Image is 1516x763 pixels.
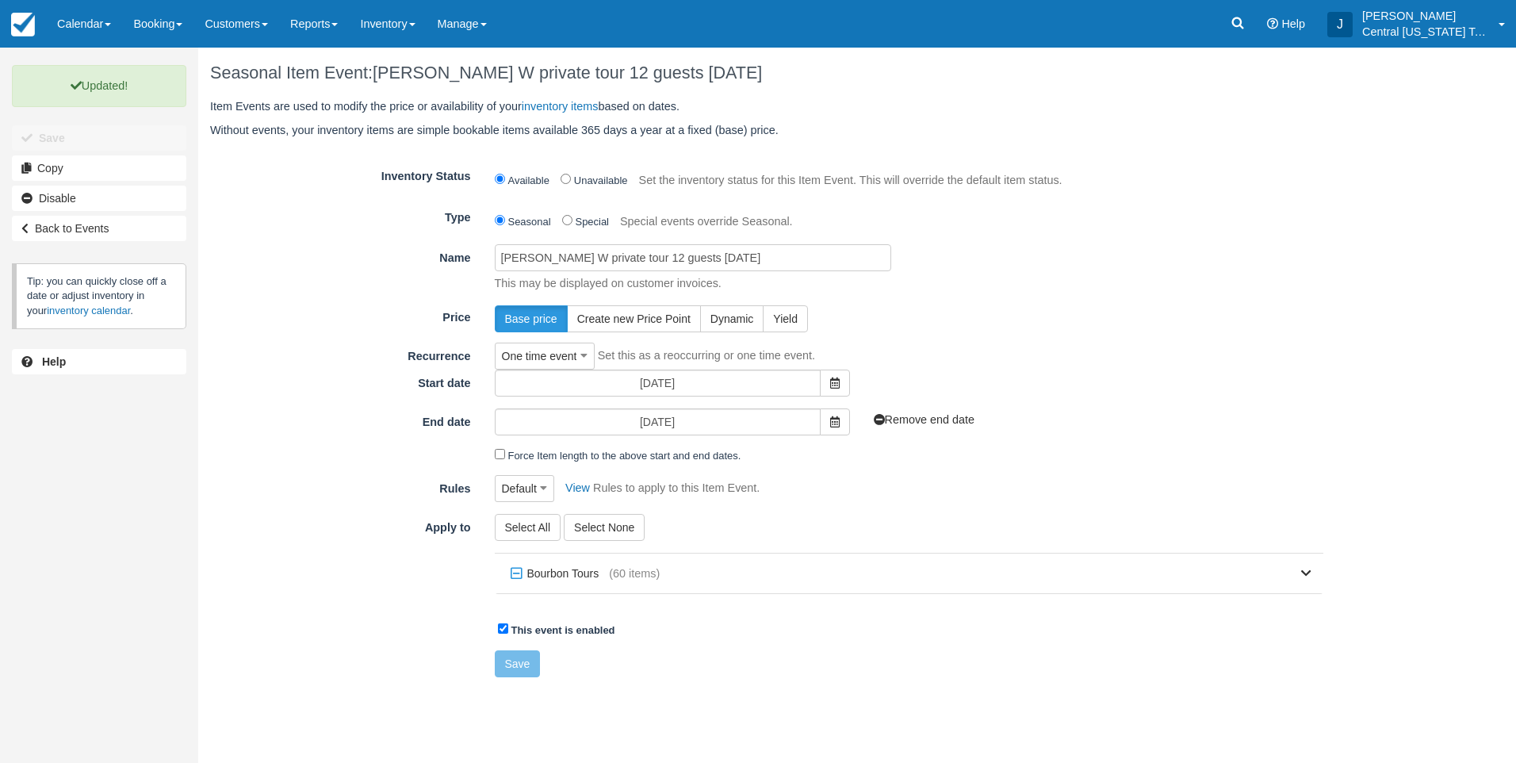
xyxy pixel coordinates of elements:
span: (60 items) [609,566,660,582]
span: Help [1281,17,1305,30]
p: Updated! [12,65,186,107]
b: Save [39,132,65,144]
a: Back to Events [12,216,186,241]
label: Apply to [198,514,483,536]
button: Dynamic [700,305,764,332]
p: Without events, your inventory items are simple bookable items available 365 days a year at a fix... [210,122,1323,139]
p: [PERSON_NAME] [1362,8,1489,24]
label: Force Item length to the above start and end dates. [508,450,741,462]
strong: This event is enabled [511,624,615,636]
label: Type [198,204,483,226]
label: Start date [198,370,483,392]
label: Rules [198,475,483,497]
p: This may be displayed on customer invoices. [483,275,1324,292]
b: Help [42,355,66,368]
label: Unavailable [574,174,628,186]
a: Remove end date [874,413,975,426]
a: Disable [12,186,186,211]
span: Create new Price Point [577,312,691,325]
p: Central [US_STATE] Tours [1362,24,1489,40]
button: Save [495,650,541,677]
i: Help [1267,18,1278,29]
a: View [557,481,590,494]
span: Base price [505,312,557,325]
h1: Seasonal Item Event: [210,63,1323,82]
p: Rules to apply to this Item Event. [593,480,760,497]
button: Default [495,475,555,502]
a: Copy [12,155,186,181]
button: One time event [495,343,595,370]
a: inventory calendar [47,305,130,316]
span: Default [502,481,537,497]
p: Tip: you can quickly close off a date or adjust inventory in your . [12,263,186,329]
p: Item Events are used to modify the price or availability of your based on dates. [210,98,1323,115]
p: Set this as a reoccurring or one time event. [598,347,815,364]
a: inventory items [522,100,599,113]
p: Set the inventory status for this Item Event. This will override the default item status. [639,168,1062,194]
label: Bourbon Tours [507,562,610,585]
button: Yield [763,305,808,332]
label: Seasonal [508,216,551,228]
label: Name [198,244,483,266]
img: checkfront-main-nav-mini-logo.png [11,13,35,36]
span: One time event [502,348,577,364]
span: [PERSON_NAME] W private tour 12 guests [DATE] [373,63,762,82]
button: Select None [564,514,645,541]
a: Help [12,349,186,374]
button: Select All [495,514,561,541]
label: End date [198,408,483,431]
span: Yield [773,312,798,325]
button: Save [12,125,186,151]
button: Base price [495,305,568,332]
span: Dynamic [710,312,753,325]
p: Special events override Seasonal. [620,209,793,235]
label: Available [508,174,549,186]
label: Price [198,304,483,326]
button: Create new Price Point [567,305,701,332]
label: Special [576,216,609,228]
div: J [1327,12,1353,37]
label: Recurrence [198,343,483,365]
label: Inventory Status [198,163,483,185]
